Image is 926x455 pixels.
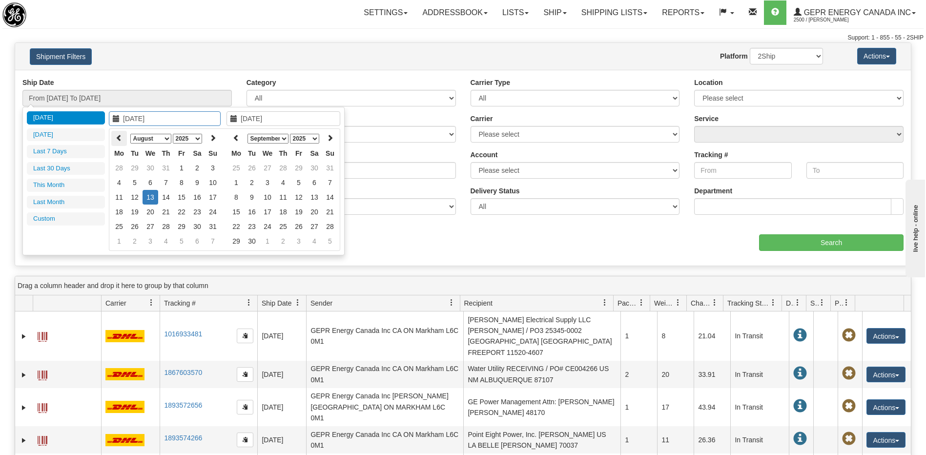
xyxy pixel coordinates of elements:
td: 1 [111,234,127,248]
td: 9 [244,190,260,205]
td: 30 [143,161,158,175]
label: Delivery Status [471,186,520,196]
a: Shipping lists [574,0,655,25]
div: grid grouping header [15,276,911,295]
td: 26 [244,161,260,175]
label: Carrier [471,114,493,124]
td: 8 [174,175,189,190]
td: 2 [275,234,291,248]
label: Location [694,78,722,87]
td: 28 [158,219,174,234]
td: 1 [174,161,189,175]
td: 23 [189,205,205,219]
label: Tracking # [694,150,728,160]
a: Reports [655,0,712,25]
td: 2 [189,161,205,175]
a: Label [38,399,47,414]
a: Label [38,432,47,447]
a: Packages filter column settings [633,294,650,311]
span: Pickup Not Assigned [842,432,856,446]
a: Lists [495,0,536,25]
td: 17 [260,205,275,219]
td: 30 [307,161,322,175]
span: Pickup Not Assigned [842,367,856,380]
label: Category [247,78,276,87]
td: 13 [143,190,158,205]
button: Actions [866,432,905,448]
td: GE Power Management Attn: [PERSON_NAME] [PERSON_NAME] 48170 [463,388,620,426]
span: Ship Date [262,298,291,308]
th: Mo [111,146,127,161]
th: Mo [228,146,244,161]
td: GEPR Energy Canada Inc CA ON Markham L6C 0M1 [306,426,463,454]
td: 29 [174,219,189,234]
span: Pickup Status [835,298,843,308]
td: 6 [189,234,205,248]
td: 4 [111,175,127,190]
a: 1867603570 [164,369,202,376]
td: 1 [620,388,657,426]
td: 3 [260,175,275,190]
td: 25 [228,161,244,175]
div: Support: 1 - 855 - 55 - 2SHIP [2,34,924,42]
label: Ship Date [22,78,54,87]
img: 7 - DHL_Worldwide [105,368,144,380]
td: 3 [205,161,221,175]
a: Label [38,328,47,343]
td: 5 [322,234,338,248]
td: 15 [228,205,244,219]
button: Actions [866,399,905,415]
a: 1016933481 [164,330,202,338]
td: 2 [127,234,143,248]
img: logo2500.jpg [2,2,26,27]
td: 3 [291,234,307,248]
iframe: chat widget [904,178,925,277]
button: Actions [866,367,905,382]
button: Actions [866,328,905,344]
td: [DATE] [257,426,306,454]
td: 7 [205,234,221,248]
td: 43.94 [694,388,730,426]
td: 8 [228,190,244,205]
span: Pickup Not Assigned [842,329,856,342]
td: 1 [260,234,275,248]
td: 2 [620,361,657,388]
th: Tu [127,146,143,161]
a: Weight filter column settings [670,294,686,311]
td: 24 [260,219,275,234]
span: In Transit [793,432,807,446]
td: 10 [260,190,275,205]
td: Water Utility RECEIVING / PO# CE004266 US NM ALBUQUERQUE 87107 [463,361,620,388]
a: 1893572656 [164,401,202,409]
span: In Transit [793,399,807,413]
td: 29 [291,161,307,175]
a: Addressbook [415,0,495,25]
li: [DATE] [27,111,105,124]
th: Sa [307,146,322,161]
span: Shipment Issues [810,298,819,308]
td: 27 [143,219,158,234]
td: [DATE] [257,361,306,388]
a: Delivery Status filter column settings [789,294,806,311]
td: 8 [657,311,694,361]
a: Expand [19,403,29,413]
img: 7 - DHL_Worldwide [105,401,144,413]
input: To [806,162,904,179]
button: Shipment Filters [30,48,92,65]
span: In Transit [793,367,807,380]
a: Ship Date filter column settings [289,294,306,311]
td: 28 [322,219,338,234]
td: 30 [244,234,260,248]
input: From [694,162,791,179]
td: In Transit [730,361,789,388]
td: 16 [189,190,205,205]
td: 22 [174,205,189,219]
label: Service [694,114,719,124]
td: 12 [127,190,143,205]
div: live help - online [7,8,90,16]
td: 20 [307,205,322,219]
td: 17 [657,388,694,426]
td: 26 [291,219,307,234]
td: 28 [275,161,291,175]
a: Expand [19,331,29,341]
